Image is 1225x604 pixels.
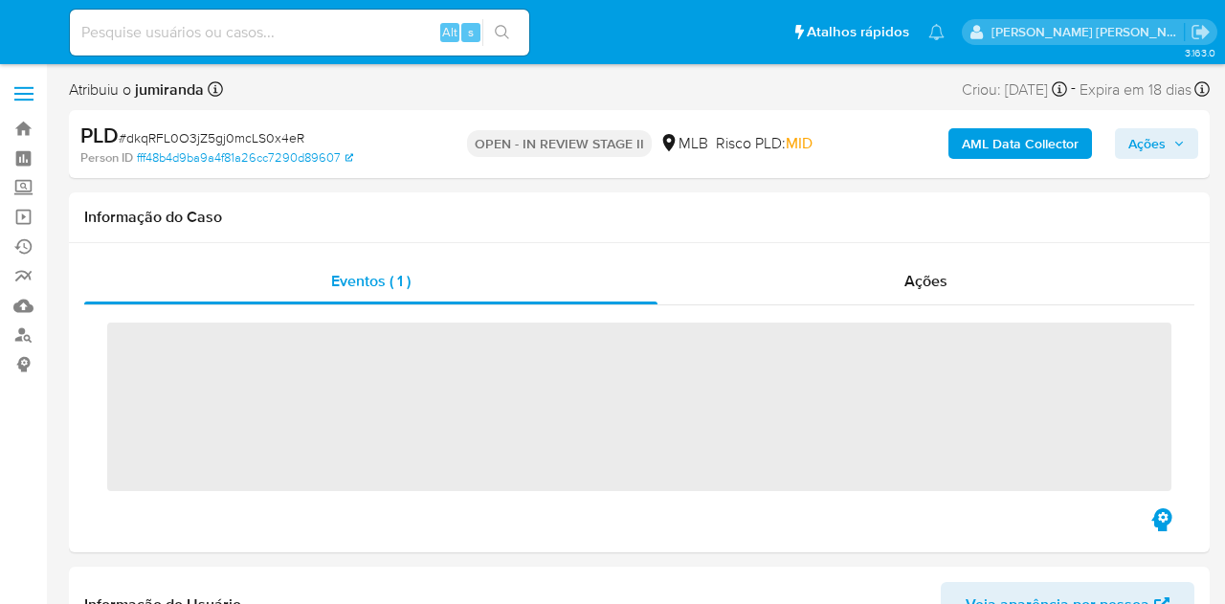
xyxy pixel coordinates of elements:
span: - [1071,77,1076,102]
span: s [468,23,474,41]
p: OPEN - IN REVIEW STAGE II [467,130,652,157]
span: MID [786,132,813,154]
a: fff48b4d9ba9a4f81a26cc7290d89607 [137,149,353,167]
span: Ações [904,270,947,292]
h1: Informação do Caso [84,208,1194,227]
b: Person ID [80,149,133,167]
span: ‌ [107,323,1171,491]
b: PLD [80,120,119,150]
span: Atribuiu o [69,79,204,101]
span: Risco PLD: [716,133,813,154]
span: Alt [442,23,457,41]
b: jumiranda [131,78,204,101]
button: Ações [1115,128,1198,159]
button: search-icon [482,19,522,46]
a: Sair [1191,22,1211,42]
span: Expira em 18 dias [1080,79,1192,101]
button: AML Data Collector [948,128,1092,159]
div: MLB [659,133,708,154]
span: Ações [1128,128,1166,159]
p: juliane.miranda@mercadolivre.com [991,23,1185,41]
span: Atalhos rápidos [807,22,909,42]
b: AML Data Collector [962,128,1079,159]
a: Notificações [928,24,945,40]
div: Criou: [DATE] [962,77,1067,102]
span: # dkqRFL0O3jZ5gj0mcLS0x4eR [119,128,304,147]
input: Pesquise usuários ou casos... [70,20,529,45]
span: Eventos ( 1 ) [331,270,411,292]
